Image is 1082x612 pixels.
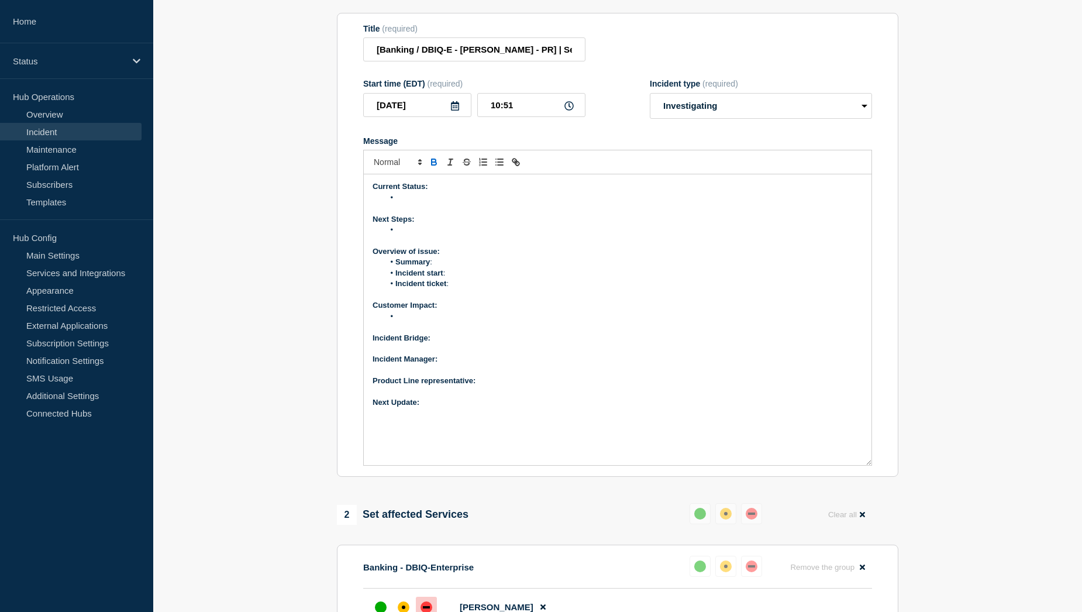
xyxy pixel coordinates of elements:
button: affected [715,503,736,524]
div: affected [720,508,732,520]
strong: Incident ticket [395,279,446,288]
strong: Overview of issue: [373,247,440,256]
button: Toggle ordered list [475,155,491,169]
p: Status [13,56,125,66]
li: : [384,279,863,289]
div: down [746,508,757,520]
input: Title [363,37,585,61]
div: affected [720,561,732,572]
div: Message [364,174,871,465]
strong: Product Line representative: [373,376,475,385]
input: HH:MM [477,93,585,117]
button: Toggle italic text [442,155,459,169]
strong: Incident Bridge: [373,333,430,342]
span: Font size [368,155,426,169]
button: Toggle strikethrough text [459,155,475,169]
strong: Customer Impact: [373,301,437,310]
button: up [690,556,711,577]
p: Banking - DBIQ-Enterprise [363,562,474,572]
button: Clear all [821,503,872,526]
button: affected [715,556,736,577]
span: (required) [428,79,463,88]
div: up [694,508,706,520]
span: Remove the group [790,563,854,572]
div: Message [363,136,872,146]
span: [PERSON_NAME] [460,602,533,612]
select: Incident type [650,93,872,119]
span: 2 [337,505,357,525]
button: Toggle bold text [426,155,442,169]
strong: Incident Manager: [373,355,437,363]
div: up [694,561,706,572]
span: (required) [382,24,418,33]
button: up [690,503,711,524]
li: : [384,268,863,279]
input: YYYY-MM-DD [363,93,471,117]
div: Start time (EDT) [363,79,585,88]
div: Set affected Services [337,505,468,525]
strong: Next Steps: [373,215,415,224]
button: Toggle link [508,155,524,169]
button: down [741,503,762,524]
li: : [384,257,863,267]
div: Title [363,24,585,33]
span: (required) [702,79,738,88]
strong: Current Status: [373,182,428,191]
button: Remove the group [783,556,872,579]
div: down [746,561,757,572]
strong: Next Update: [373,398,419,407]
strong: Incident start [395,269,443,277]
button: down [741,556,762,577]
button: Toggle bulleted list [491,155,508,169]
div: Incident type [650,79,872,88]
strong: Summary [395,257,430,266]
